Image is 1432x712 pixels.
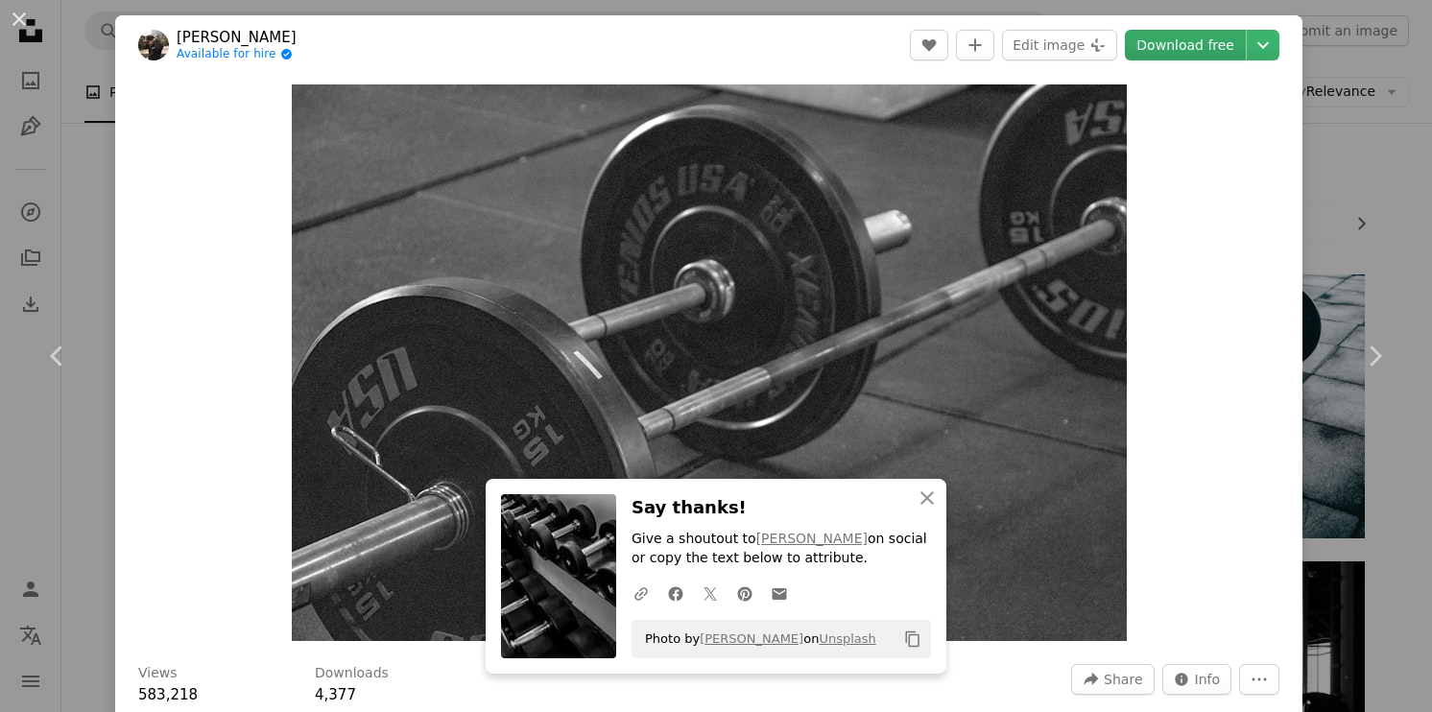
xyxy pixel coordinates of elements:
[756,531,868,546] a: [PERSON_NAME]
[700,631,803,646] a: [PERSON_NAME]
[292,84,1127,641] img: a black and white photo of a barbell in a gym
[632,494,931,522] h3: Say thanks!
[1195,665,1221,694] span: Info
[138,664,178,683] h3: Views
[315,664,389,683] h3: Downloads
[658,574,693,612] a: Share on Facebook
[1125,30,1246,60] a: Download free
[635,624,876,654] span: Photo by on
[1247,30,1279,60] button: Choose download size
[177,47,297,62] a: Available for hire
[138,686,198,703] span: 583,218
[177,28,297,47] a: [PERSON_NAME]
[315,686,356,703] span: 4,377
[292,84,1127,641] button: Zoom in on this image
[910,30,948,60] button: Like
[632,530,931,568] p: Give a shoutout to on social or copy the text below to attribute.
[1071,664,1154,695] button: Share this image
[1317,264,1432,448] a: Next
[956,30,994,60] button: Add to Collection
[762,574,797,612] a: Share over email
[138,30,169,60] img: Go to Benjamin Brunner's profile
[896,623,929,655] button: Copy to clipboard
[1162,664,1232,695] button: Stats about this image
[1002,30,1117,60] button: Edit image
[728,574,762,612] a: Share on Pinterest
[693,574,728,612] a: Share on Twitter
[1104,665,1142,694] span: Share
[819,631,875,646] a: Unsplash
[1239,664,1279,695] button: More Actions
